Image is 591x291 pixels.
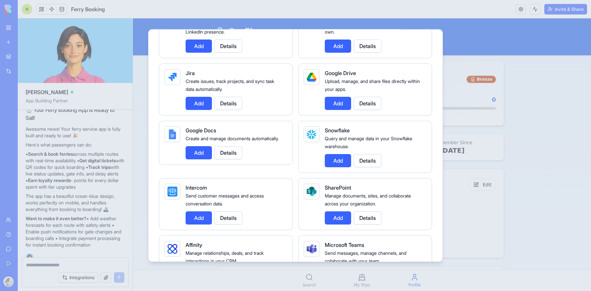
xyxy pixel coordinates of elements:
span: SharePoint [325,184,351,191]
a: My Trips [203,252,255,272]
div: [PERSON_NAME] [106,187,149,195]
button: Details [215,211,242,225]
a: Profile [255,252,308,272]
p: [EMAIL_ADDRESS][DOMAIN_NAME] [121,62,328,70]
span: Affinity [186,242,202,248]
h2: [PERSON_NAME] [121,52,328,62]
div: Name [106,180,149,187]
span: Upload, manage, and share files directly within your apps. [325,78,420,92]
div: 0 [114,127,136,137]
div: Phone Number [106,217,140,224]
span: Send messages, manage channels, and collaborate with your team. [325,250,406,264]
span: Profile [275,264,288,269]
span: Microsoft Teams [325,242,364,248]
button: Details [215,97,242,110]
button: Edit [336,160,363,172]
span: Loyalty Points [95,78,127,85]
div: 0 [210,127,242,137]
button: Details [354,154,381,167]
h1: Profile [96,8,125,18]
span: Query and manage data in your Snowflake warehouse. [325,136,412,149]
span: Intercom [186,184,207,191]
div: [EMAIL_ADDRESS][DOMAIN_NAME] [106,205,198,213]
span: Send customer messages and access conversation data. [186,193,264,206]
img: Maciej Fiszer [95,50,116,71]
span: My Trips [221,264,237,269]
button: Details [215,146,242,159]
button: Add [186,97,212,110]
span: Manage documents, sites, and collaborate across your organization. [325,193,411,206]
a: Search [150,252,203,272]
button: Add [325,40,351,53]
button: Details [354,211,381,225]
span: Create and manage documents automatically. [186,136,279,141]
span: Snowflake [325,127,350,134]
button: Details [354,97,381,110]
span: Create issues, track projects, and sync task data automatically. [186,78,274,92]
div: Personal Information [95,161,194,169]
button: Add [186,211,212,225]
span: Jira [186,70,195,76]
button: Details [354,40,381,53]
span: Google Docs [186,127,216,134]
div: [DATE] [307,127,340,137]
button: Add [186,40,212,53]
div: Not provided [106,224,140,231]
span: 0 [359,77,363,86]
span: Manage relationships, deals, and track interactions in your CRM. [186,250,264,264]
button: Details [215,40,242,53]
p: Manage your account and preferences [82,21,376,29]
button: Add [186,146,212,159]
div: Member Since [307,121,340,127]
div: Total Trips [114,121,136,127]
span: Search [169,264,183,269]
div: Email [106,198,198,205]
span: Google Drive [325,70,356,76]
div: Points Earned [210,121,242,127]
button: Add [325,211,351,225]
div: Bronze [334,57,363,65]
span: 500 points to next tier [100,94,143,99]
button: Add [325,97,351,110]
button: Add [325,154,351,167]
